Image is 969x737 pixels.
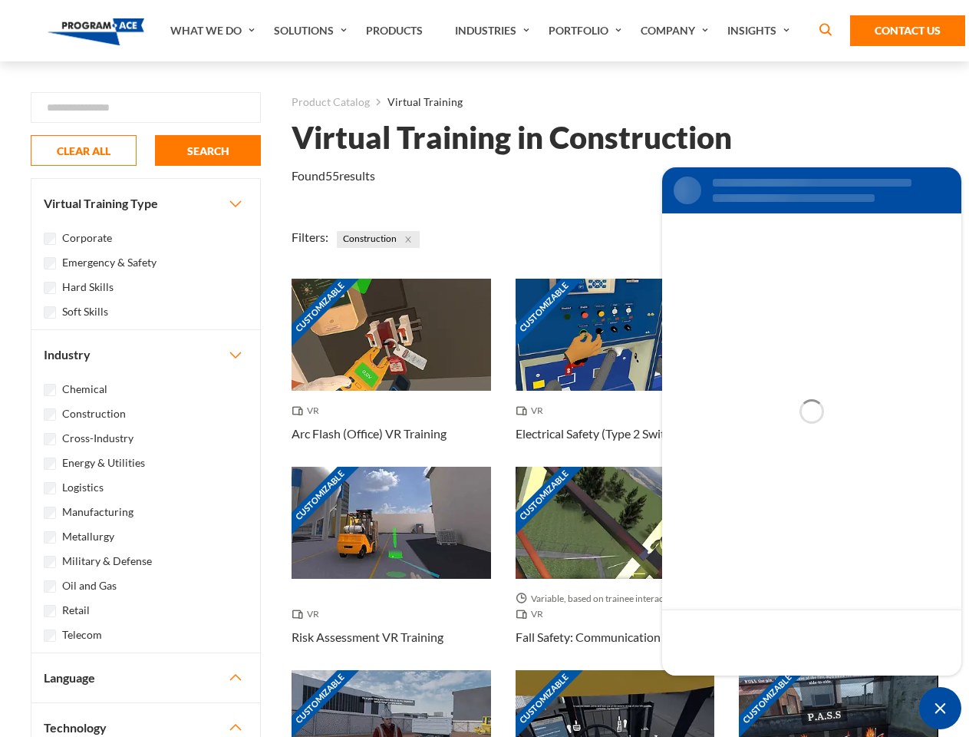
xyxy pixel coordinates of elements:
label: Chemical [62,381,107,398]
label: Cross-Industry [62,430,133,447]
div: Chat Widget [919,687,961,729]
span: Construction [337,231,420,248]
iframe: SalesIQ Chat Window [658,164,965,679]
label: Hard Skills [62,279,114,296]
span: VR [292,606,325,622]
input: Hard Skills [44,282,56,294]
label: Oil and Gas [62,577,117,594]
em: 55 [325,168,339,183]
a: Customizable Thumbnail - Fall Safety: Communication Towers VR Training Variable, based on trainee... [516,467,715,670]
label: Telecom [62,626,102,643]
input: Military & Defense [44,556,56,568]
span: Variable, based on trainee interaction with each section. [516,591,715,606]
label: Manufacturing [62,504,133,521]
a: Customizable Thumbnail - Electrical Safety (Type 2 Switchgear) VR Training VR Electrical Safety (... [516,279,715,467]
label: Military & Defense [62,553,152,570]
label: Corporate [62,230,112,246]
label: Logistics [62,479,104,496]
input: Chemical [44,384,56,396]
button: Language [31,653,260,702]
input: Emergency & Safety [44,257,56,269]
a: Customizable Thumbnail - Arc Flash (Office) VR Training VR Arc Flash (Office) VR Training [292,279,491,467]
input: Construction [44,408,56,421]
label: Emergency & Safety [62,254,157,271]
input: Cross-Industry [44,433,56,445]
span: VR [292,403,325,418]
nav: breadcrumb [292,92,938,112]
input: Energy & Utilities [44,458,56,470]
label: Retail [62,602,90,619]
a: Product Catalog [292,92,370,112]
label: Metallurgy [62,528,114,545]
button: Close [400,231,417,248]
p: Found results [292,167,375,185]
input: Logistics [44,482,56,494]
label: Construction [62,405,126,422]
a: Customizable Thumbnail - Risk Assessment VR Training VR Risk Assessment VR Training [292,467,491,670]
img: Program-Ace [48,18,145,45]
input: Retail [44,605,56,617]
a: Contact Us [850,15,965,46]
input: Soft Skills [44,306,56,319]
span: VR [516,606,549,622]
input: Corporate [44,233,56,245]
h3: Fall Safety: Communication Towers VR Training [516,628,715,646]
input: Manufacturing [44,507,56,519]
button: Virtual Training Type [31,179,260,228]
input: Oil and Gas [44,580,56,593]
span: VR [516,403,549,418]
h3: Electrical Safety (Type 2 Switchgear) VR Training [516,425,715,443]
label: Soft Skills [62,303,108,320]
input: Metallurgy [44,531,56,544]
h3: Risk Assessment VR Training [292,628,443,646]
span: Minimize live chat window [919,687,961,729]
h1: Virtual Training in Construction [292,124,732,151]
h3: Arc Flash (Office) VR Training [292,425,447,443]
input: Telecom [44,630,56,642]
label: Energy & Utilities [62,454,145,471]
button: Industry [31,330,260,379]
button: CLEAR ALL [31,135,137,166]
span: Filters: [292,230,328,244]
li: Virtual Training [370,92,463,112]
